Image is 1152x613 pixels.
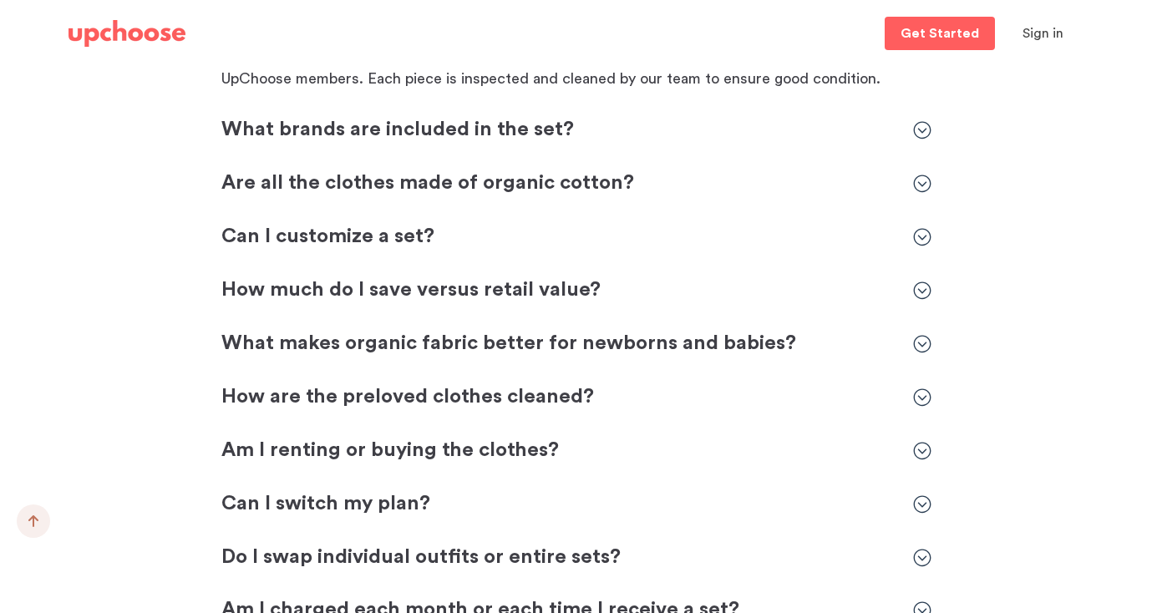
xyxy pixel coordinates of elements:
[221,384,931,411] div: How are the preloved clothes cleaned?
[221,438,931,464] div: Am I renting or buying the clothes?
[1002,17,1084,50] button: Sign in
[901,27,979,40] p: Get Started
[69,17,185,51] a: UpChoose
[221,117,896,144] p: What brands are included in the set?
[221,170,931,197] div: Are all the clothes made of organic cotton?
[221,117,931,144] div: What brands are included in the set?
[221,170,896,197] p: Are all the clothes made of organic cotton?
[885,17,995,50] a: Get Started
[221,277,931,304] div: How much do I save versus retail value?
[221,331,896,357] p: What makes organic fabric better for newborns and babies?
[69,20,185,47] img: UpChoose
[221,491,896,518] p: Can I switch my plan?
[221,331,931,357] div: What makes organic fabric better for newborns and babies?
[221,224,896,251] p: Can I customize a set?
[221,277,896,304] p: How much do I save versus retail value?
[221,491,931,518] div: Can I switch my plan?
[221,224,931,251] div: Can I customize a set?
[221,545,931,571] div: Do I swap individual outfits or entire sets?
[1023,27,1063,40] span: Sign in
[221,438,896,464] p: Am I renting or buying the clothes?
[221,384,896,411] p: How are the preloved clothes cleaned?
[221,545,896,571] p: Do I swap individual outfits or entire sets?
